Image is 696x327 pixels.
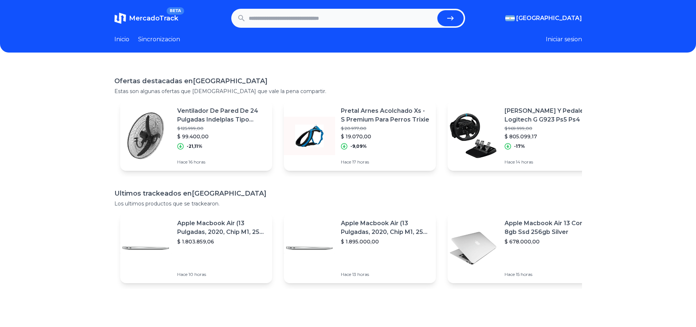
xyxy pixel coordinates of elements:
[448,101,600,171] a: Featured image[PERSON_NAME] Y Pedales Logitech G G923 Ps5 Ps4 Pc$ 969.999,00$ 805.099,17-17%Hace ...
[114,12,178,24] a: MercadoTrackBETA
[114,188,582,199] h1: Ultimos trackeados en [GEOGRAPHIC_DATA]
[505,126,594,131] p: $ 969.999,00
[177,107,266,124] p: Ventilador De Pared De 24 Pulgadas Indelplas Tipo Industrial
[505,107,594,124] p: [PERSON_NAME] Y Pedales Logitech G G923 Ps5 Ps4 Pc
[114,76,582,86] h1: Ofertas destacadas en [GEOGRAPHIC_DATA]
[120,101,272,171] a: Featured imageVentilador De Pared De 24 Pulgadas Indelplas Tipo Industrial$ 125.999,00$ 99.400,00...
[284,223,335,274] img: Featured image
[514,143,525,149] p: -17%
[341,159,430,165] p: Hace 17 horas
[341,219,430,236] p: Apple Macbook Air (13 Pulgadas, 2020, Chip M1, 256 Gb De Ssd, 8 Gb De Ram) - Plata
[448,110,499,161] img: Featured image
[341,126,430,131] p: $ 20.977,00
[516,14,582,23] span: [GEOGRAPHIC_DATA]
[177,219,266,236] p: Apple Macbook Air (13 Pulgadas, 2020, Chip M1, 256 Gb De Ssd, 8 Gb De Ram) - Plata
[284,213,436,283] a: Featured imageApple Macbook Air (13 Pulgadas, 2020, Chip M1, 256 Gb De Ssd, 8 Gb De Ram) - Plata$...
[505,159,594,165] p: Hace 14 horas
[505,133,594,140] p: $ 805.099,17
[177,126,266,131] p: $ 125.999,00
[448,213,600,283] a: Featured imageApple Macbook Air 13 Core I5 8gb Ssd 256gb Silver$ 678.000,00Hace 15 horas
[129,14,178,22] span: MercadoTrack
[505,272,594,277] p: Hace 15 horas
[120,223,171,274] img: Featured image
[505,15,515,21] img: Argentina
[284,110,335,161] img: Featured image
[138,35,180,44] a: Sincronizacion
[505,14,582,23] button: [GEOGRAPHIC_DATA]
[350,143,367,149] p: -9,09%
[448,223,499,274] img: Featured image
[120,213,272,283] a: Featured imageApple Macbook Air (13 Pulgadas, 2020, Chip M1, 256 Gb De Ssd, 8 Gb De Ram) - Plata$...
[114,88,582,95] p: Estas son algunas ofertas que [DEMOGRAPHIC_DATA] que vale la pena compartir.
[284,101,436,171] a: Featured imagePretal Arnes Acolchado Xs - S Premium Para Perros Trixie$ 20.977,00$ 19.070,00-9,09...
[114,12,126,24] img: MercadoTrack
[341,272,430,277] p: Hace 13 horas
[177,133,266,140] p: $ 99.400,00
[505,219,594,236] p: Apple Macbook Air 13 Core I5 8gb Ssd 256gb Silver
[546,35,582,44] button: Iniciar sesion
[341,133,430,140] p: $ 19.070,00
[177,159,266,165] p: Hace 16 horas
[114,200,582,207] p: Los ultimos productos que se trackearon.
[177,238,266,245] p: $ 1.803.859,06
[187,143,202,149] p: -21,11%
[114,35,129,44] a: Inicio
[167,7,184,15] span: BETA
[120,110,171,161] img: Featured image
[505,238,594,245] p: $ 678.000,00
[341,238,430,245] p: $ 1.895.000,00
[177,272,266,277] p: Hace 10 horas
[341,107,430,124] p: Pretal Arnes Acolchado Xs - S Premium Para Perros Trixie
